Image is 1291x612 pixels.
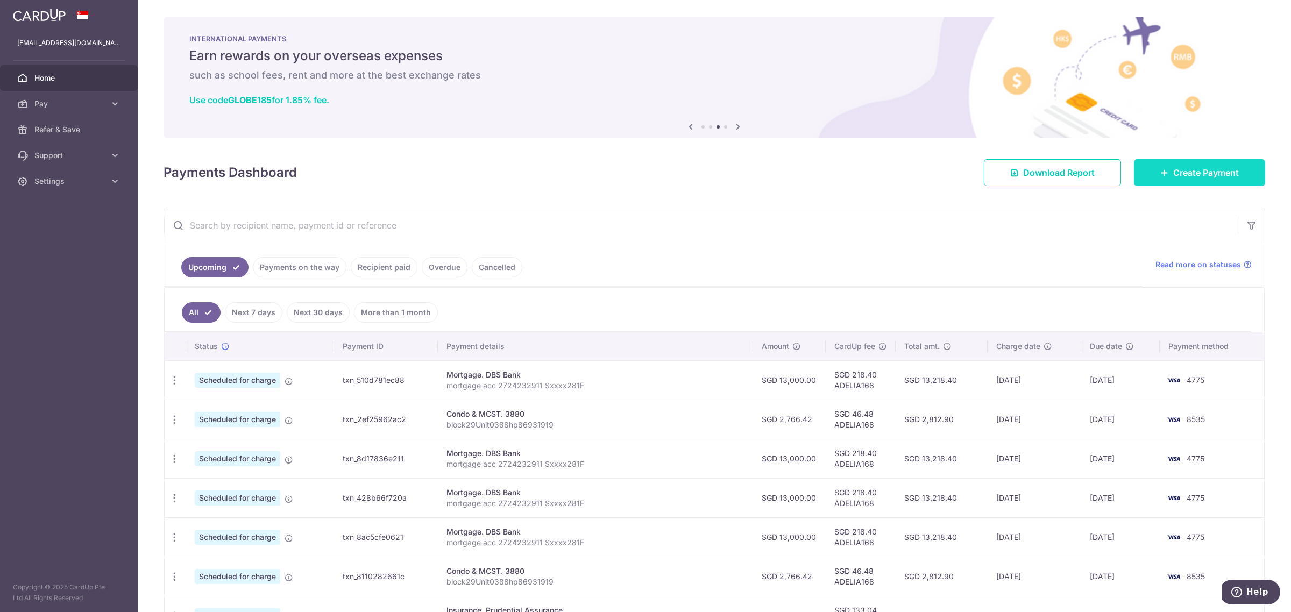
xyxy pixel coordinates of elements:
[189,95,329,105] a: Use codeGLOBE185for 1.85% fee.
[896,360,988,400] td: SGD 13,218.40
[354,302,438,323] a: More than 1 month
[896,478,988,517] td: SGD 13,218.40
[34,176,105,187] span: Settings
[446,537,744,548] p: mortgage acc 2724232911 Sxxxx281F
[1155,259,1241,270] span: Read more on statuses
[1187,572,1205,581] span: 8535
[988,557,1081,596] td: [DATE]
[1163,413,1184,426] img: Bank Card
[195,490,280,506] span: Scheduled for charge
[351,257,417,277] a: Recipient paid
[472,257,522,277] a: Cancelled
[826,478,896,517] td: SGD 218.40 ADELIA168
[422,257,467,277] a: Overdue
[164,17,1265,138] img: International Payment Banner
[896,439,988,478] td: SGD 13,218.40
[446,526,744,537] div: Mortgage. DBS Bank
[1163,570,1184,583] img: Bank Card
[988,360,1081,400] td: [DATE]
[446,566,744,577] div: Condo & MCST. 3880
[1173,166,1239,179] span: Create Payment
[446,369,744,380] div: Mortgage. DBS Bank
[446,419,744,430] p: block29Unit0388hp86931919
[1134,159,1265,186] a: Create Payment
[334,557,438,596] td: txn_8110282661c
[753,517,826,557] td: SGD 13,000.00
[438,332,753,360] th: Payment details
[904,341,940,352] span: Total amt.
[334,478,438,517] td: txn_428b66f720a
[753,557,826,596] td: SGD 2,766.42
[334,400,438,439] td: txn_2ef25962ac2
[1163,452,1184,465] img: Bank Card
[1155,259,1252,270] a: Read more on statuses
[753,439,826,478] td: SGD 13,000.00
[253,257,346,277] a: Payments on the way
[1187,415,1205,424] span: 8535
[988,478,1081,517] td: [DATE]
[195,451,280,466] span: Scheduled for charge
[896,400,988,439] td: SGD 2,812.90
[189,47,1239,65] h5: Earn rewards on your overseas expenses
[1163,492,1184,504] img: Bank Card
[1081,478,1160,517] td: [DATE]
[1187,375,1204,385] span: 4775
[1187,454,1204,463] span: 4775
[195,569,280,584] span: Scheduled for charge
[287,302,350,323] a: Next 30 days
[826,400,896,439] td: SGD 46.48 ADELIA168
[1081,360,1160,400] td: [DATE]
[753,478,826,517] td: SGD 13,000.00
[334,439,438,478] td: txn_8d17836e211
[228,95,272,105] b: GLOBE185
[1163,374,1184,387] img: Bank Card
[334,360,438,400] td: txn_510d781ec88
[988,439,1081,478] td: [DATE]
[826,517,896,557] td: SGD 218.40 ADELIA168
[34,150,105,161] span: Support
[225,302,282,323] a: Next 7 days
[195,530,280,545] span: Scheduled for charge
[1081,439,1160,478] td: [DATE]
[988,400,1081,439] td: [DATE]
[17,38,120,48] p: [EMAIL_ADDRESS][DOMAIN_NAME]
[984,159,1121,186] a: Download Report
[181,257,249,277] a: Upcoming
[34,98,105,109] span: Pay
[896,557,988,596] td: SGD 2,812.90
[446,409,744,419] div: Condo & MCST. 3880
[164,208,1239,243] input: Search by recipient name, payment id or reference
[446,380,744,391] p: mortgage acc 2724232911 Sxxxx281F
[753,360,826,400] td: SGD 13,000.00
[1023,166,1095,179] span: Download Report
[446,459,744,469] p: mortgage acc 2724232911 Sxxxx281F
[189,34,1239,43] p: INTERNATIONAL PAYMENTS
[1187,532,1204,542] span: 4775
[195,412,280,427] span: Scheduled for charge
[826,557,896,596] td: SGD 46.48 ADELIA168
[189,69,1239,82] h6: such as school fees, rent and more at the best exchange rates
[1081,517,1160,557] td: [DATE]
[446,577,744,587] p: block29Unit0388hp86931919
[182,302,221,323] a: All
[826,439,896,478] td: SGD 218.40 ADELIA168
[446,498,744,509] p: mortgage acc 2724232911 Sxxxx281F
[34,73,105,83] span: Home
[164,163,297,182] h4: Payments Dashboard
[753,400,826,439] td: SGD 2,766.42
[988,517,1081,557] td: [DATE]
[762,341,789,352] span: Amount
[996,341,1040,352] span: Charge date
[1081,557,1160,596] td: [DATE]
[13,9,66,22] img: CardUp
[334,517,438,557] td: txn_8ac5cfe0621
[446,448,744,459] div: Mortgage. DBS Bank
[826,360,896,400] td: SGD 218.40 ADELIA168
[34,124,105,135] span: Refer & Save
[1090,341,1122,352] span: Due date
[195,373,280,388] span: Scheduled for charge
[896,517,988,557] td: SGD 13,218.40
[1160,332,1264,360] th: Payment method
[1163,531,1184,544] img: Bank Card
